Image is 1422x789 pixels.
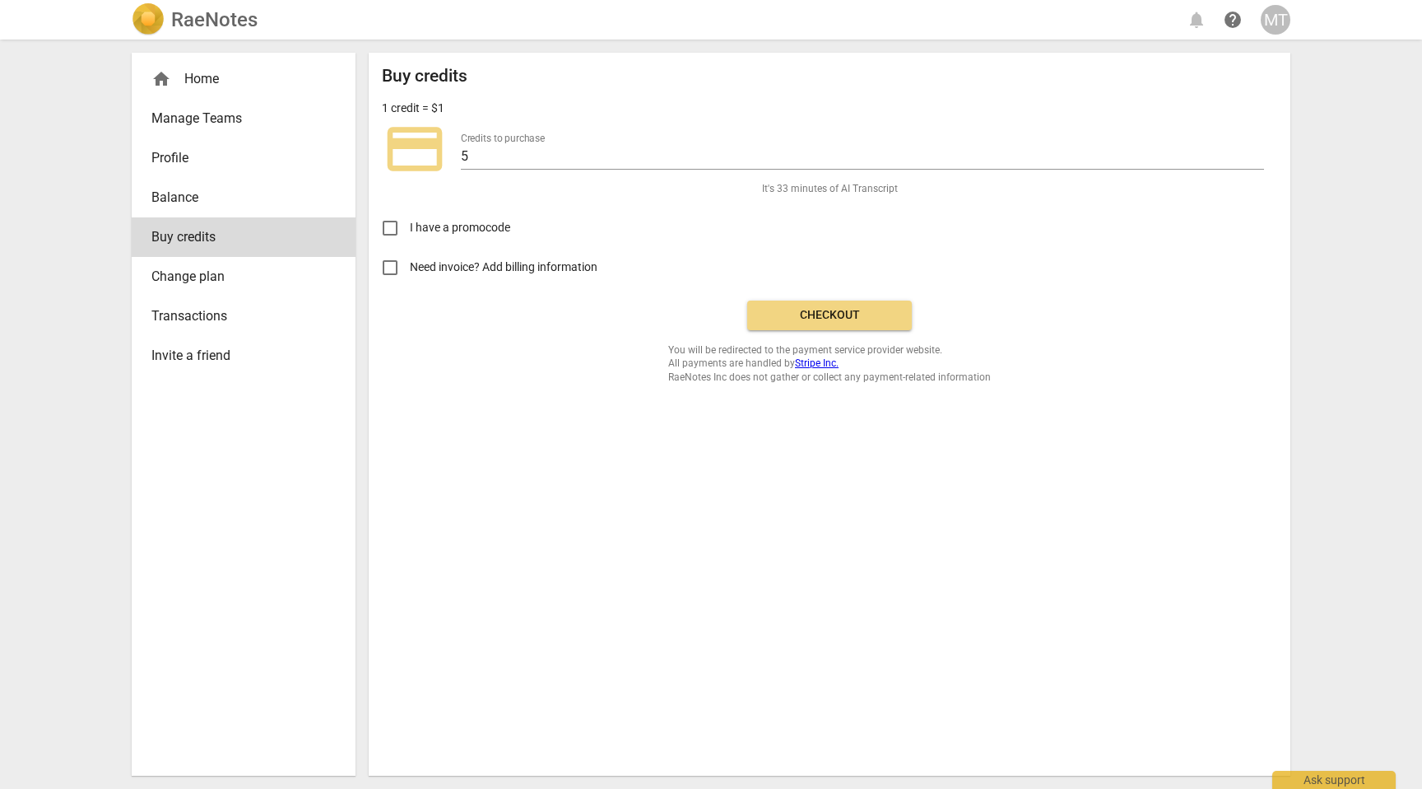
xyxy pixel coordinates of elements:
span: Manage Teams [151,109,323,128]
span: Balance [151,188,323,208]
div: Home [132,59,355,99]
p: 1 credit = $1 [382,100,444,117]
a: Buy credits [132,217,355,257]
span: Transactions [151,306,323,326]
a: Manage Teams [132,99,355,138]
button: MT [1261,5,1290,35]
a: LogoRaeNotes [132,3,258,36]
span: Need invoice? Add billing information [410,259,600,276]
div: Ask support [1272,771,1396,789]
a: Profile [132,138,355,178]
span: Buy credits [151,227,323,247]
span: I have a promocode [410,219,510,236]
div: Home [151,69,323,89]
a: Change plan [132,257,355,296]
label: Credits to purchase [461,133,545,143]
span: You will be redirected to the payment service provider website. All payments are handled by RaeNo... [668,343,991,385]
span: home [151,69,171,89]
img: Logo [132,3,165,36]
a: Balance [132,178,355,217]
span: credit_card [382,116,448,182]
a: Help [1218,5,1248,35]
span: help [1223,10,1243,30]
span: It's 33 minutes of AI Transcript [762,182,898,196]
h2: RaeNotes [171,8,258,31]
span: Checkout [760,307,899,324]
h2: Buy credits [382,66,467,86]
a: Transactions [132,296,355,336]
span: Change plan [151,267,323,287]
span: Invite a friend [151,346,323,366]
button: Checkout [747,301,912,330]
span: Profile [151,148,323,168]
a: Invite a friend [132,336,355,376]
a: Stripe Inc. [795,357,839,369]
